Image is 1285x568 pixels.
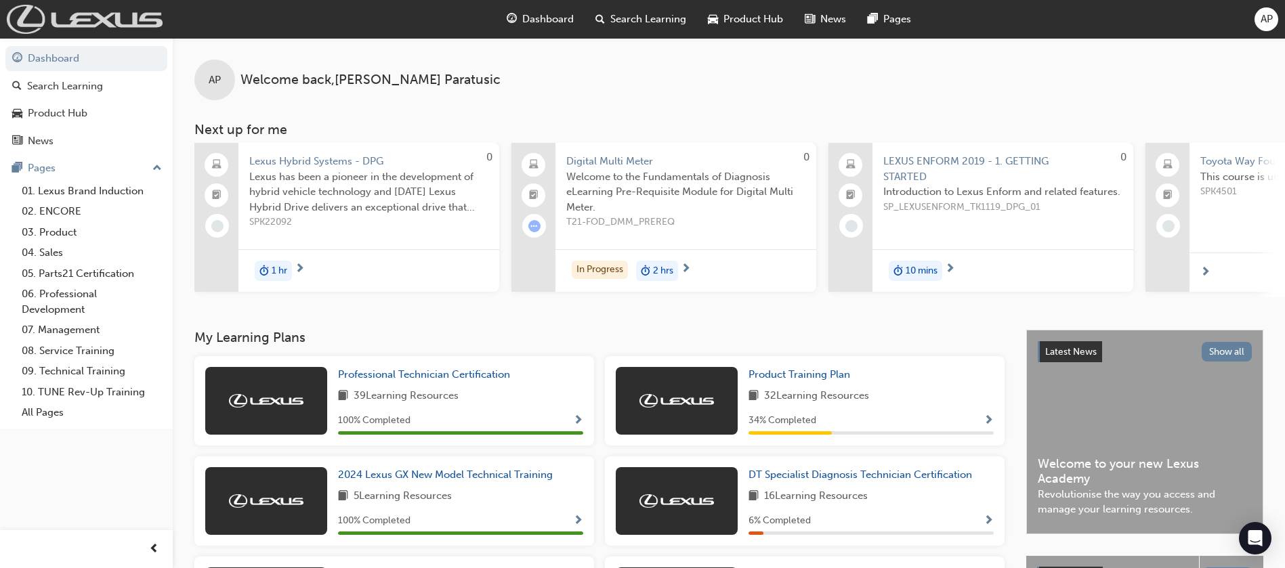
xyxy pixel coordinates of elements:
div: Search Learning [27,79,103,94]
span: news-icon [805,11,815,28]
span: 1 hr [272,263,287,279]
button: Show Progress [573,512,583,529]
span: 6 % Completed [749,513,811,529]
button: Show Progress [984,512,994,529]
span: SP_LEXUSENFORM_TK1119_DPG_01 [883,200,1122,215]
a: All Pages [16,402,167,423]
span: duration-icon [641,262,650,280]
a: 0LEXUS ENFORM 2019 - 1. GETTING STARTEDIntroduction to Lexus Enform and related features.SP_LEXUS... [828,143,1133,292]
a: 07. Management [16,320,167,341]
span: AP [1261,12,1273,27]
span: Dashboard [522,12,574,27]
span: book-icon [749,388,759,405]
span: Show Progress [984,515,994,527]
button: AP [1255,7,1278,31]
span: car-icon [708,11,718,28]
span: Latest News [1045,346,1097,357]
a: 09. Technical Training [16,361,167,382]
span: book-icon [338,388,348,405]
h3: Next up for me [173,122,1285,137]
div: Product Hub [28,106,87,121]
span: laptop-icon [1163,156,1173,174]
span: Show Progress [984,415,994,427]
span: search-icon [595,11,605,28]
span: DT Specialist Diagnosis Technician Certification [749,468,972,481]
img: Trak [229,394,303,408]
span: Product Training Plan [749,368,850,380]
a: 01. Lexus Brand Induction [16,181,167,202]
span: guage-icon [12,53,22,65]
a: 08. Service Training [16,341,167,362]
a: Product Hub [5,101,167,126]
span: 32 Learning Resources [764,388,869,405]
img: Trak [639,394,714,408]
span: 0 [486,151,492,163]
span: search-icon [12,81,22,93]
span: 2024 Lexus GX New Model Technical Training [338,468,553,481]
button: Pages [5,156,167,181]
a: search-iconSearch Learning [585,5,697,33]
span: 34 % Completed [749,413,816,429]
a: DT Specialist Diagnosis Technician Certification [749,467,977,483]
span: learningRecordVerb_ATTEMPT-icon [528,220,541,232]
span: Show Progress [573,515,583,527]
a: Latest NewsShow allWelcome to your new Lexus AcademyRevolutionise the way you access and manage y... [1026,330,1263,534]
span: Welcome to the Fundamentals of Diagnosis eLearning Pre-Requisite Module for Digital Multi Meter. [566,169,805,215]
img: Trak [229,494,303,508]
span: Show Progress [573,415,583,427]
h3: My Learning Plans [194,330,1005,345]
button: Show Progress [573,412,583,429]
span: car-icon [12,108,22,120]
a: News [5,129,167,154]
span: 0 [803,151,809,163]
span: pages-icon [868,11,878,28]
span: learningRecordVerb_NONE-icon [1162,220,1175,232]
span: News [820,12,846,27]
a: Trak [7,5,163,34]
div: Pages [28,160,56,176]
span: 39 Learning Resources [354,388,459,405]
a: 05. Parts21 Certification [16,263,167,284]
a: guage-iconDashboard [496,5,585,33]
button: DashboardSearch LearningProduct HubNews [5,43,167,156]
span: T21-FOD_DMM_PREREQ [566,215,805,230]
span: 16 Learning Resources [764,488,868,505]
span: guage-icon [507,11,517,28]
a: car-iconProduct Hub [697,5,794,33]
a: news-iconNews [794,5,857,33]
a: Product Training Plan [749,367,856,383]
span: Digital Multi Meter [566,154,805,169]
span: laptop-icon [846,156,856,174]
span: 2 hrs [653,263,673,279]
span: Lexus Hybrid Systems - DPG [249,154,488,169]
span: next-icon [945,263,955,276]
span: Welcome back , [PERSON_NAME] Paratusic [240,72,501,88]
span: booktick-icon [1163,187,1173,204]
span: Lexus has been a pioneer in the development of hybrid vehicle technology and [DATE] Lexus Hybrid ... [249,169,488,215]
a: pages-iconPages [857,5,922,33]
a: 04. Sales [16,242,167,263]
span: learningRecordVerb_NONE-icon [845,220,858,232]
span: prev-icon [149,541,159,558]
span: 0 [1120,151,1126,163]
span: 5 Learning Resources [354,488,452,505]
a: 10. TUNE Rev-Up Training [16,382,167,403]
span: up-icon [152,160,162,177]
a: Professional Technician Certification [338,367,515,383]
span: SPK22092 [249,215,488,230]
span: next-icon [681,263,691,276]
span: Revolutionise the way you access and manage your learning resources. [1038,487,1252,517]
span: duration-icon [259,262,269,280]
button: Show all [1202,342,1252,362]
a: 0Digital Multi MeterWelcome to the Fundamentals of Diagnosis eLearning Pre-Requisite Module for D... [511,143,816,292]
span: LEXUS ENFORM 2019 - 1. GETTING STARTED [883,154,1122,184]
span: Professional Technician Certification [338,368,510,380]
span: pages-icon [12,162,22,175]
a: Latest NewsShow all [1038,341,1252,363]
img: Trak [639,494,714,508]
span: 10 mins [906,263,938,279]
button: Show Progress [984,412,994,429]
div: News [28,133,54,149]
span: book-icon [749,488,759,505]
div: Open Intercom Messenger [1239,522,1271,554]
